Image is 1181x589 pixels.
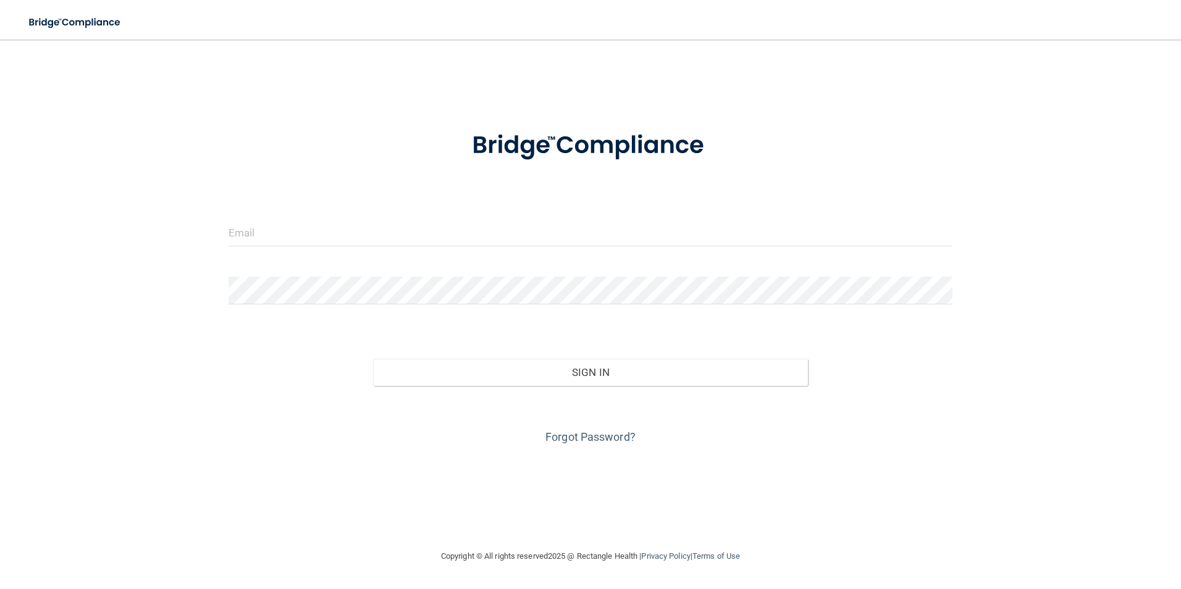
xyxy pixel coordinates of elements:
[365,537,816,576] div: Copyright © All rights reserved 2025 @ Rectangle Health | |
[692,551,740,561] a: Terms of Use
[641,551,690,561] a: Privacy Policy
[447,114,734,178] img: bridge_compliance_login_screen.278c3ca4.svg
[229,219,953,246] input: Email
[545,430,636,443] a: Forgot Password?
[373,359,808,386] button: Sign In
[19,10,132,35] img: bridge_compliance_login_screen.278c3ca4.svg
